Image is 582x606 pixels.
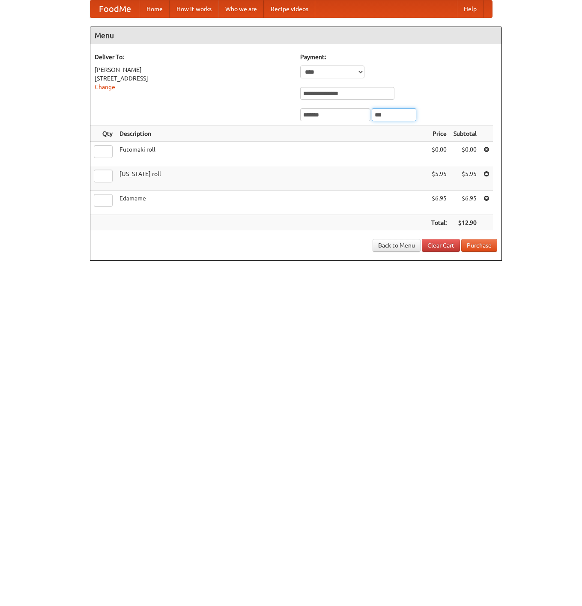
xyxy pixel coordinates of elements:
th: Price [428,126,450,142]
a: Clear Cart [422,239,460,252]
a: FoodMe [90,0,140,18]
a: How it works [170,0,218,18]
td: Edamame [116,191,428,215]
div: [PERSON_NAME] [95,66,292,74]
h4: Menu [90,27,501,44]
td: $5.95 [450,166,480,191]
th: $12.90 [450,215,480,231]
th: Subtotal [450,126,480,142]
a: Recipe videos [264,0,315,18]
h5: Payment: [300,53,497,61]
a: Help [457,0,484,18]
a: Change [95,84,115,90]
th: Description [116,126,428,142]
td: [US_STATE] roll [116,166,428,191]
a: Back to Menu [373,239,421,252]
div: [STREET_ADDRESS] [95,74,292,83]
td: $0.00 [428,142,450,166]
td: $6.95 [428,191,450,215]
button: Purchase [461,239,497,252]
th: Total: [428,215,450,231]
td: Futomaki roll [116,142,428,166]
td: $0.00 [450,142,480,166]
td: $6.95 [450,191,480,215]
a: Home [140,0,170,18]
th: Qty [90,126,116,142]
h5: Deliver To: [95,53,292,61]
td: $5.95 [428,166,450,191]
a: Who we are [218,0,264,18]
